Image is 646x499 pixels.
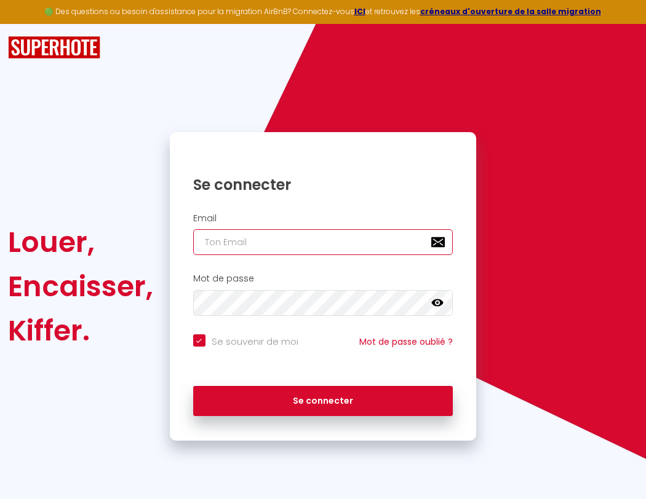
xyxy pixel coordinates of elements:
[8,220,153,264] div: Louer,
[193,213,453,224] h2: Email
[354,6,365,17] a: ICI
[359,336,453,348] a: Mot de passe oublié ?
[8,264,153,308] div: Encaisser,
[10,5,47,42] button: Ouvrir le widget de chat LiveChat
[420,6,601,17] a: créneaux d'ouverture de la salle migration
[193,386,453,417] button: Se connecter
[193,175,453,194] h1: Se connecter
[193,273,453,284] h2: Mot de passe
[193,229,453,255] input: Ton Email
[8,308,153,353] div: Kiffer.
[8,36,100,59] img: SuperHote logo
